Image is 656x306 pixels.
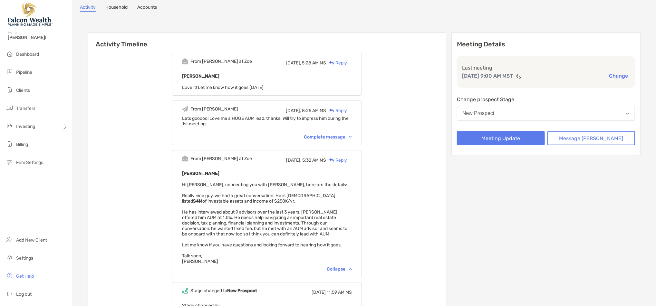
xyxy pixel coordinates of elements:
img: settings icon [6,254,14,262]
div: Stage changed to [190,288,257,293]
img: pipeline icon [6,68,14,76]
img: dashboard icon [6,50,14,58]
span: Hi [PERSON_NAME], connecting you with [PERSON_NAME], here are the details: Really nice guy, we ha... [182,182,347,264]
span: [DATE], [286,158,301,163]
b: New Prospect [227,288,257,293]
img: Reply icon [329,61,334,65]
div: Collapse [327,266,352,272]
img: Event icon [182,156,188,162]
div: From [PERSON_NAME] [190,106,238,112]
a: Household [105,5,128,12]
span: Get Help [16,273,34,279]
img: transfers icon [6,104,14,112]
img: Chevron icon [349,136,352,138]
div: Reply [326,60,347,66]
div: Complete message [304,134,352,140]
h6: Activity Timeline [88,33,446,48]
button: Message [PERSON_NAME] [547,131,635,145]
span: Investing [16,124,35,129]
img: Event icon [182,106,188,112]
span: [DATE], [286,60,301,66]
b: [PERSON_NAME] [182,171,219,176]
span: Love it! Let me know how it goes [DATE] [182,85,264,90]
div: New Prospect [462,110,495,116]
div: From [PERSON_NAME] at Zoe [190,59,252,64]
img: add_new_client icon [6,236,14,244]
img: billing icon [6,140,14,148]
p: Last meeting [462,64,630,72]
div: From [PERSON_NAME] at Zoe [190,156,252,161]
span: 5:28 AM MS [302,60,326,66]
span: [PERSON_NAME]! [8,35,68,40]
img: Chevron icon [349,268,352,270]
span: Transfers [16,106,35,111]
img: Reply icon [329,109,334,113]
span: [DATE], [286,108,301,113]
p: Meeting Details [457,40,635,48]
img: communication type [516,73,521,79]
img: logout icon [6,290,14,298]
button: New Prospect [457,106,635,121]
span: Firm Settings [16,160,43,165]
img: Open dropdown arrow [626,112,630,115]
a: Activity [80,5,96,12]
img: Reply icon [329,158,334,162]
img: get-help icon [6,272,14,280]
b: [PERSON_NAME] [182,73,219,79]
button: Meeting Update [457,131,545,145]
p: [DATE] 9:00 AM MST [462,72,513,80]
span: 11:59 AM MS [327,290,352,295]
span: Log out [16,292,32,297]
a: Accounts [137,5,157,12]
div: Reply [326,107,347,114]
img: clients icon [6,86,14,94]
img: firm-settings icon [6,158,14,166]
span: Pipeline [16,70,32,75]
img: Falcon Wealth Planning Logo [8,3,53,26]
span: Add New Client [16,237,47,243]
div: Reply [326,157,347,164]
span: Clients [16,88,30,93]
span: Dashboard [16,52,39,57]
span: [DATE] [312,290,326,295]
p: Change prospect Stage [457,95,635,103]
span: 8:25 AM MS [302,108,326,113]
img: Event icon [182,58,188,64]
img: Event icon [182,288,188,294]
button: Change [607,72,630,79]
img: investing icon [6,122,14,130]
span: 5:32 AM MS [302,158,326,163]
div: Lets gooooo! Love me a HUGE AUM lead, thanks. Will try to impress him during the 1st meeting. [182,116,352,127]
span: Billing [16,142,28,147]
strong: $4M [193,198,202,204]
span: Settings [16,255,33,261]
